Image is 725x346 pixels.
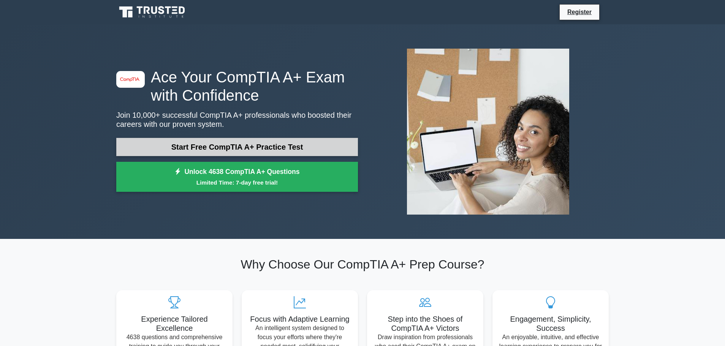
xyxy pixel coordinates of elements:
p: Join 10,000+ successful CompTIA A+ professionals who boosted their careers with our proven system. [116,111,358,129]
h1: Ace Your CompTIA A+ Exam with Confidence [116,68,358,104]
h2: Why Choose Our CompTIA A+ Prep Course? [116,257,609,272]
h5: Engagement, Simplicity, Success [499,314,603,333]
h5: Experience Tailored Excellence [122,314,226,333]
a: Register [563,7,596,17]
a: Start Free CompTIA A+ Practice Test [116,138,358,156]
h5: Focus with Adaptive Learning [248,314,352,324]
small: Limited Time: 7-day free trial! [126,178,348,187]
h5: Step into the Shoes of CompTIA A+ Victors [373,314,477,333]
a: Unlock 4638 CompTIA A+ QuestionsLimited Time: 7-day free trial! [116,162,358,192]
